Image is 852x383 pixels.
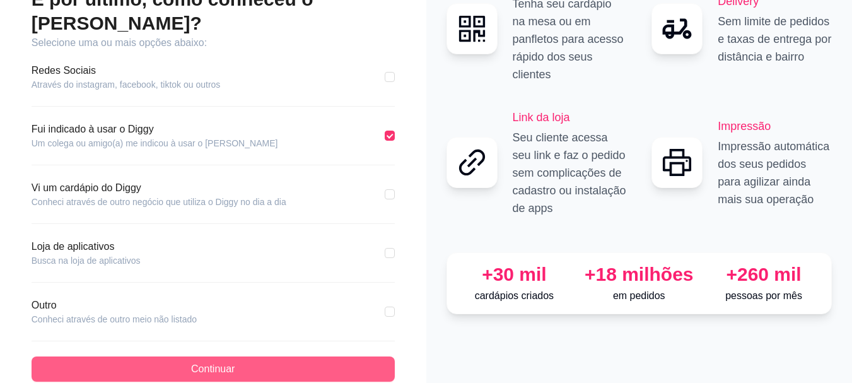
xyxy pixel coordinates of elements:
[191,362,235,377] span: Continuar
[32,298,197,313] article: Outro
[457,288,572,303] p: cardápios criados
[581,263,696,286] div: +18 milhões
[32,122,278,137] article: Fui indicado à usar o Diggy
[706,288,821,303] p: pessoas por mês
[32,196,286,208] article: Conheci através de outro negócio que utiliza o Diggy no dia a dia
[718,138,832,208] p: Impressão automática dos seus pedidos para agilizar ainda mais sua operação
[32,78,221,91] article: Através do instagram, facebook, tiktok ou outros
[581,288,696,303] p: em pedidos
[32,356,395,382] button: Continuar
[32,137,278,150] article: Um colega ou amigo(a) me indicou à usar o [PERSON_NAME]
[32,239,141,254] article: Loja de aplicativos
[32,35,395,50] article: Selecione uma ou mais opções abaixo:
[706,263,821,286] div: +260 mil
[32,254,141,267] article: Busca na loja de aplicativos
[718,117,832,135] h2: Impressão
[32,313,197,326] article: Conheci através de outro meio não listado
[32,63,221,78] article: Redes Sociais
[718,13,832,66] p: Sem limite de pedidos e taxas de entrega por distância e bairro
[513,129,627,217] p: Seu cliente acessa seu link e faz o pedido sem complicações de cadastro ou instalação de apps
[457,263,572,286] div: +30 mil
[32,180,286,196] article: Vi um cardápio do Diggy
[513,109,627,126] h2: Link da loja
